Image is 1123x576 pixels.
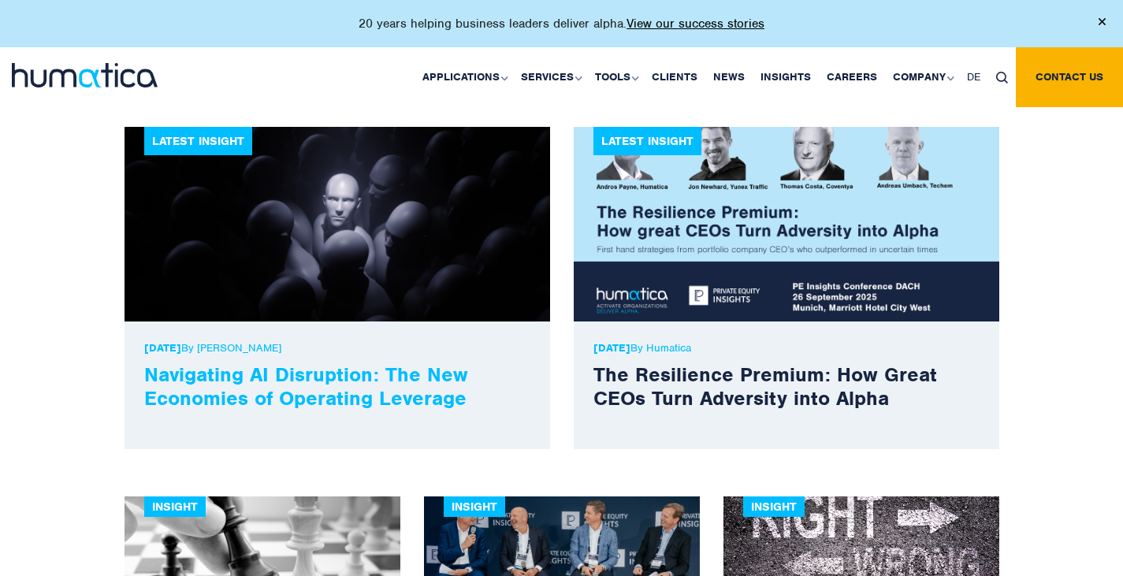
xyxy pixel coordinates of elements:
a: News [705,47,753,107]
span: DE [967,70,980,84]
div: Insight [144,496,206,517]
a: The Resilience Premium: How Great CEOs Turn Adversity into Alpha [593,362,937,411]
a: DE [959,47,988,107]
p: 20 years helping business leaders deliver alpha. [359,16,764,32]
img: news1 [574,127,999,321]
div: Insight [444,496,505,517]
a: Applications [415,47,513,107]
img: search_icon [996,72,1008,84]
a: Services [513,47,587,107]
strong: [DATE] [144,341,181,355]
a: Tools [587,47,644,107]
img: news1 [125,127,550,321]
img: logo [12,63,158,87]
a: Careers [819,47,885,107]
p: By [PERSON_NAME] [144,341,530,355]
a: Company [885,47,959,107]
a: Contact us [1016,47,1123,107]
a: Navigating AI Disruption: The New Economies of Operating Leverage [144,362,468,411]
p: By Humatica [593,341,980,355]
div: Latest Insight [144,127,252,155]
a: Clients [644,47,705,107]
strong: [DATE] [593,341,630,355]
div: Insight [743,496,805,517]
div: Latest Insight [593,127,701,155]
a: View our success stories [627,16,764,32]
a: Insights [753,47,819,107]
